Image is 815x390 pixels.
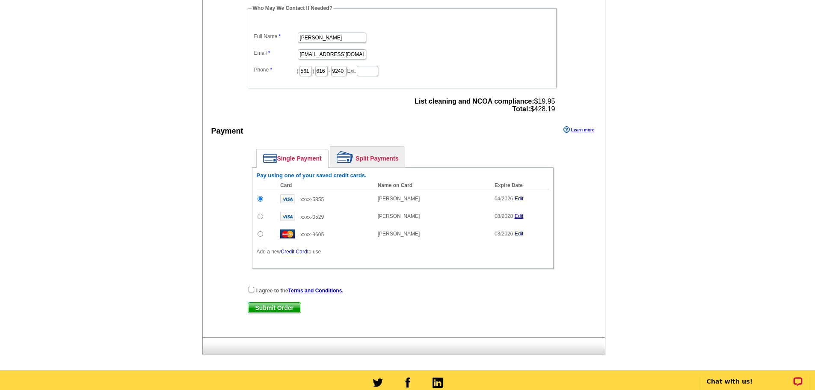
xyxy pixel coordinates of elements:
h6: Pay using one of your saved credit cards. [257,172,549,179]
label: Email [254,49,297,57]
img: split-payment.png [337,151,353,163]
a: Edit [515,231,524,237]
a: Edit [515,213,524,219]
iframe: LiveChat chat widget [695,363,815,390]
span: xxxx-9605 [300,232,324,238]
img: visa.gif [280,212,295,221]
a: Split Payments [330,147,405,167]
strong: I agree to the . [256,288,344,294]
div: Payment [211,125,243,137]
a: Single Payment [257,149,328,167]
span: Submit Order [248,303,301,313]
img: mast.gif [280,229,295,238]
span: 04/2026 [495,196,513,202]
span: [PERSON_NAME] [378,196,420,202]
label: Full Name [254,33,297,40]
dd: ( ) - Ext. [252,64,552,77]
th: Name on Card [373,181,490,190]
legend: Who May We Contact If Needed? [252,4,333,12]
th: Expire Date [490,181,549,190]
span: xxxx-0529 [300,214,324,220]
img: single-payment.png [263,154,277,163]
span: $19.95 $428.19 [415,98,555,113]
strong: List cleaning and NCOA compliance: [415,98,534,105]
img: visa.gif [280,194,295,203]
span: [PERSON_NAME] [378,231,420,237]
span: 03/2026 [495,231,513,237]
strong: Total: [512,105,530,113]
span: 08/2028 [495,213,513,219]
a: Terms and Conditions [288,288,342,294]
a: Learn more [563,126,594,133]
span: [PERSON_NAME] [378,213,420,219]
label: Phone [254,66,297,74]
a: Edit [515,196,524,202]
span: xxxx-5855 [300,196,324,202]
p: Add a new to use [257,248,549,256]
a: Credit Card [281,249,307,255]
th: Card [276,181,373,190]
